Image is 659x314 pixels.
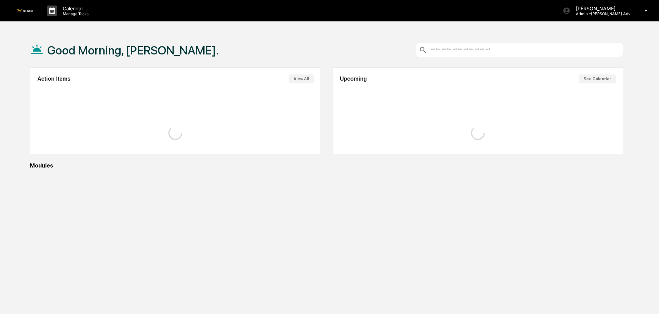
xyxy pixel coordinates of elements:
h2: Upcoming [340,76,367,82]
p: Calendar [57,6,92,11]
button: See Calendar [579,74,616,83]
p: Admin • [PERSON_NAME] Advisory Group [570,11,635,16]
h2: Action Items [37,76,70,82]
p: [PERSON_NAME] [570,6,635,11]
div: Modules [30,162,623,169]
p: Manage Tasks [57,11,92,16]
button: View All [289,74,314,83]
img: logo [17,9,33,12]
h1: Good Morning, [PERSON_NAME]. [47,43,219,57]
